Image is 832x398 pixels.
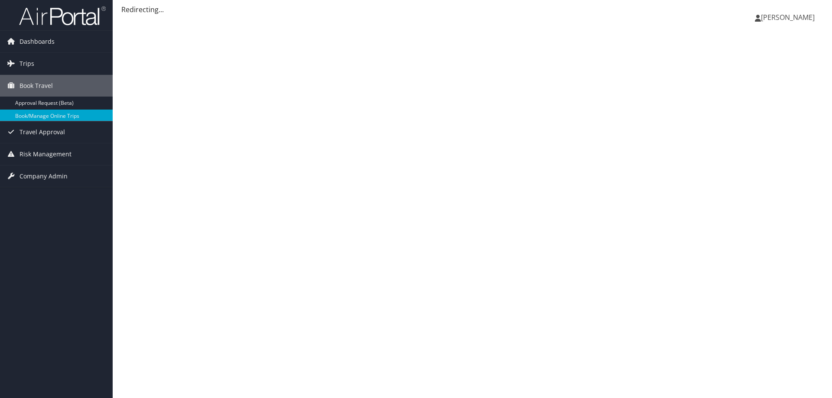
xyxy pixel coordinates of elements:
[19,143,71,165] span: Risk Management
[761,13,815,22] span: [PERSON_NAME]
[121,4,823,15] div: Redirecting...
[19,31,55,52] span: Dashboards
[755,4,823,30] a: [PERSON_NAME]
[19,121,65,143] span: Travel Approval
[19,53,34,74] span: Trips
[19,165,68,187] span: Company Admin
[19,6,106,26] img: airportal-logo.png
[19,75,53,97] span: Book Travel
